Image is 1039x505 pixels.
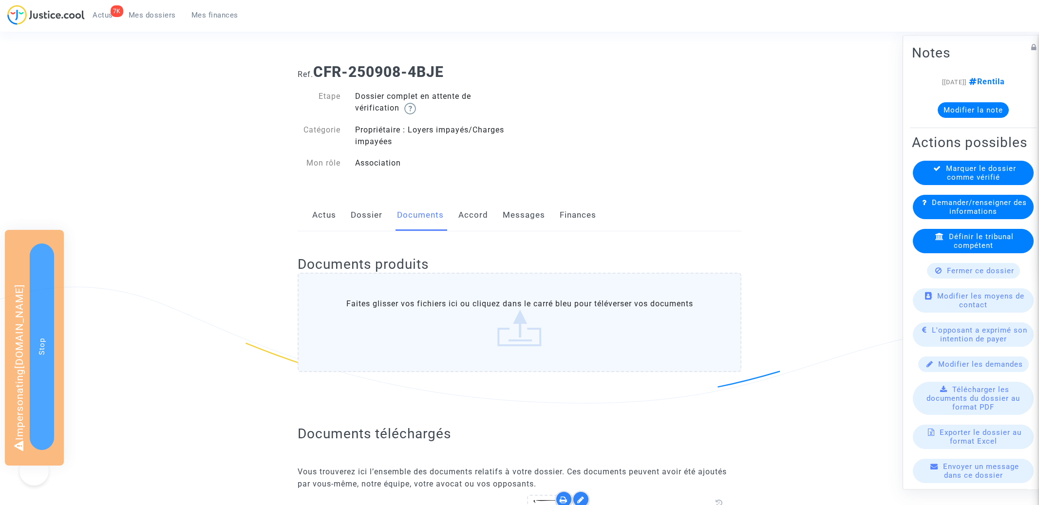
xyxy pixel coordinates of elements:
[912,134,1035,151] h2: Actions possibles
[184,8,246,22] a: Mes finances
[966,77,1005,86] span: Rentila
[926,385,1020,411] span: Télécharger les documents du dossier au format PDF
[312,199,336,231] a: Actus
[348,124,520,148] div: Propriétaire : Loyers impayés/Charges impayées
[351,199,382,231] a: Dossier
[348,91,520,114] div: Dossier complet en attente de vérification
[111,5,123,17] div: 7K
[946,164,1016,182] span: Marquer le dossier comme vérifié
[7,5,85,25] img: jc-logo.svg
[290,91,348,114] div: Etape
[38,338,46,355] span: Stop
[93,11,113,19] span: Actus
[947,266,1014,275] span: Fermer ce dossier
[949,232,1014,250] span: Définir le tribunal compétent
[932,326,1027,343] span: L'opposant a exprimé son intention de payer
[938,102,1009,118] button: Modifier la note
[298,70,313,79] span: Ref.
[943,462,1019,480] span: Envoyer un message dans ce dossier
[30,243,54,450] button: Stop
[298,256,741,273] h2: Documents produits
[313,63,444,80] b: CFR-250908-4BJE
[348,157,520,169] div: Association
[397,199,444,231] a: Documents
[290,124,348,148] div: Catégorie
[938,360,1023,369] span: Modifier les demandes
[940,428,1021,446] span: Exporter le dossier au format Excel
[942,78,966,86] span: [[DATE]]
[404,103,416,114] img: help.svg
[19,456,49,486] iframe: Help Scout Beacon - Open
[121,8,184,22] a: Mes dossiers
[937,292,1024,309] span: Modifier les moyens de contact
[290,157,348,169] div: Mon rôle
[560,199,596,231] a: Finances
[503,199,545,231] a: Messages
[932,198,1027,216] span: Demander/renseigner des informations
[191,11,238,19] span: Mes finances
[85,8,121,22] a: 7KActus
[298,425,741,442] h2: Documents téléchargés
[129,11,176,19] span: Mes dossiers
[5,230,64,466] div: Impersonating
[912,44,1035,61] h2: Notes
[458,199,488,231] a: Accord
[298,467,727,488] span: Vous trouverez ici l’ensemble des documents relatifs à votre dossier. Ces documents peuvent avoir...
